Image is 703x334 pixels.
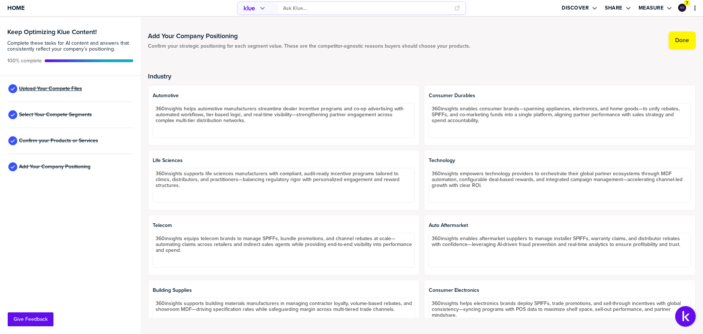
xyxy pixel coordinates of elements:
[148,73,696,80] h2: Industry
[8,312,53,326] button: Give Feedback
[19,86,82,92] span: Upload Your Compete Files
[675,37,689,44] label: Done
[7,40,133,52] span: Complete these tasks for AI content and answers that consistently reflect your company’s position...
[677,3,687,12] a: Edit Profile
[148,32,470,40] h1: Add Your Company Positioning
[429,223,691,228] span: Auto Aftermarket
[153,298,415,333] textarea: 360insights supports building materials manufacturers in managing contractor loyalty, volume-base...
[153,93,415,99] span: Automotive
[562,5,589,11] label: Discover
[429,233,691,268] textarea: 360insights enables aftermarket suppliers to manage installer SPIFFs, warranty claims, and distri...
[7,5,25,11] span: Home
[678,4,686,12] div: Kat Vaughan
[639,5,664,11] label: Measure
[675,306,696,327] button: Open Support Center
[19,138,98,144] span: Confirm your Products or Services
[153,233,415,268] textarea: 360insights equips telecom brands to manage SPIFFs, bundle promotions, and channel rebates at sca...
[429,103,691,138] textarea: 360insights enables consumer brands—spanning appliances, electronics, and home goods—to unify reb...
[153,158,415,164] span: Life Sciences
[429,287,691,293] span: Consumer Electronics
[19,164,90,170] span: Add Your Company Positioning
[153,168,415,203] textarea: 360insights supports life sciences manufacturers with compliant, audit-ready incentive programs t...
[429,93,691,99] span: Consumer Durables
[605,5,622,11] label: Share
[429,158,691,164] span: Technology
[7,29,133,35] h3: Keep Optimizing Klue Content!
[7,58,42,64] span: Active
[148,43,470,49] span: Confirm your strategic positioning for each segment value. These are the competitor-agnostic reas...
[686,0,688,6] span: 7
[153,103,415,138] textarea: 360insights helps automotive manufacturers streamline dealer incentive programs and co-op adverti...
[429,298,691,333] textarea: 360insights helps electronics brands deploy SPIFFs, trade promotions, and sell-through incentives...
[153,287,415,293] span: Building Supplies
[153,223,415,228] span: Telecom
[19,112,92,118] span: Select Your Compete Segments
[283,2,450,14] input: Ask Klue...
[679,4,685,11] img: 19b52f6473c4f3df6647230d7f61cad2-sml.png
[429,168,691,203] textarea: 360insights empowers technology providers to orchestrate their global partner ecosystems through ...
